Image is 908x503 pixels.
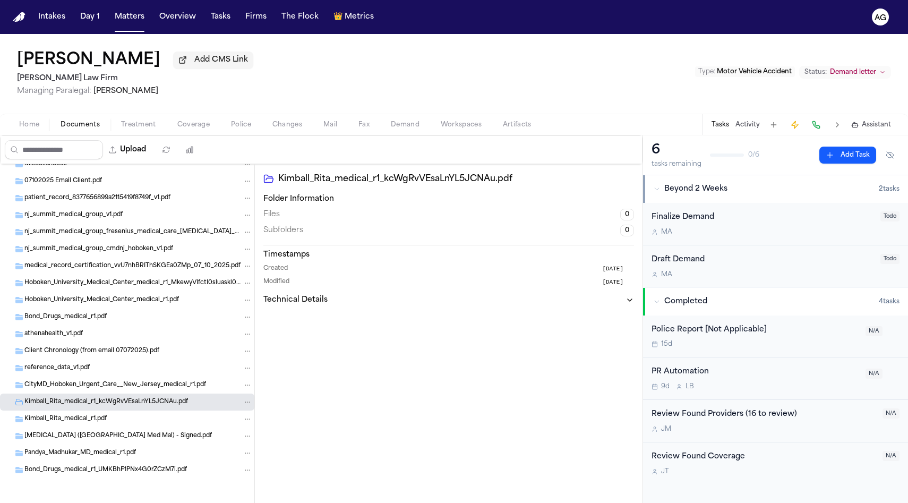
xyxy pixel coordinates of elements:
button: Add Task [819,147,876,164]
span: patient_record_8377656899a2115419f8749f_v1.pdf [24,194,170,203]
button: Firms [241,7,271,27]
div: 6 [652,142,701,159]
button: Overview [155,7,200,27]
div: Open task: Draft Demand [643,245,908,287]
span: Status: [804,68,827,76]
button: Intakes [34,7,70,27]
button: [DATE] [602,265,634,274]
h1: [PERSON_NAME] [17,51,160,70]
img: Finch Logo [13,12,25,22]
span: 0 [620,225,634,236]
button: Edit matter name [17,51,160,70]
span: Completed [664,296,707,307]
span: [DATE] [602,278,623,287]
div: PR Automation [652,366,859,378]
span: Treatment [121,121,156,129]
span: Police [231,121,251,129]
span: Bond_Drugs_medical_r1.pdf [24,313,107,322]
span: Add CMS Link [194,55,248,65]
button: Beyond 2 Weeks2tasks [643,175,908,203]
span: Motor Vehicle Accident [717,69,792,75]
span: [MEDICAL_DATA] ([GEOGRAPHIC_DATA] Med Mal) - Signed.pdf [24,432,212,441]
span: nj_summit_medical_group_cmdnj_hoboken_v1.pdf [24,245,173,254]
button: Hide completed tasks (⌘⇧H) [880,147,900,164]
div: Review Found Coverage [652,451,876,463]
div: Open task: Review Found Providers (16 to review) [643,400,908,442]
span: N/A [883,451,900,461]
span: Bond_Drugs_medical_r1_UMKBhF1PNx4G0rZCzM7i.pdf [24,466,187,475]
span: Kimball_Rita_medical_r1_kcWgRvVEsaLnYL5JCNAu.pdf [24,398,188,407]
span: 4 task s [879,297,900,306]
a: Home [13,12,25,22]
span: N/A [866,369,883,379]
span: M A [661,270,672,279]
h3: Folder Information [263,194,634,204]
h2: Kimball_Rita_medical_r1_kcWgRvVEsaLnYL5JCNAu.pdf [278,173,634,185]
button: Matters [110,7,149,27]
span: N/A [883,408,900,419]
button: Add CMS Link [173,52,253,69]
span: Managing Paralegal: [17,87,91,95]
button: Edit Type: Motor Vehicle Accident [695,66,795,77]
span: Fax [358,121,370,129]
button: Add Task [766,117,781,132]
button: Make a Call [809,117,824,132]
span: Created [263,265,288,274]
span: J M [661,425,671,433]
span: 9d [661,382,670,391]
div: Draft Demand [652,254,874,266]
div: Open task: Police Report [Not Applicable] [643,316,908,358]
span: Todo [880,211,900,221]
button: Create Immediate Task [787,117,802,132]
span: Assistant [862,121,891,129]
span: Changes [272,121,302,129]
span: Home [19,121,39,129]
div: Finalize Demand [652,211,874,224]
button: [DATE] [602,278,634,287]
span: Files [263,209,280,220]
button: Completed4tasks [643,288,908,316]
span: L B [686,382,694,391]
span: Pandya_Madhukar_MD_medical_r1.pdf [24,449,136,458]
span: J T [661,467,669,476]
button: Technical Details [263,295,634,305]
span: medical_record_certification_vvU7nhBRIThSKGEa0ZMp_07_10_2025.pdf [24,262,241,271]
span: Subfolders [263,225,303,236]
h3: Timestamps [263,250,634,260]
button: The Flock [277,7,323,27]
span: Kimball_Rita_medical_r1.pdf [24,415,107,424]
div: Open task: PR Automation [643,357,908,400]
h3: Technical Details [263,295,328,305]
span: Mail [323,121,337,129]
span: [PERSON_NAME] [93,87,158,95]
span: nj_summit_medical_group_fresenius_medical_care_[MEDICAL_DATA]_flemington_dc_v1.pdf [24,228,241,237]
div: Open task: Review Found Coverage [643,442,908,484]
span: 2 task s [879,185,900,193]
span: [DATE] [602,265,623,274]
button: Tasks [207,7,235,27]
span: Type : [698,69,715,75]
span: Modified [263,278,289,287]
span: 0 [620,209,634,220]
input: Search files [5,140,103,159]
a: crownMetrics [329,7,378,27]
button: Day 1 [76,7,104,27]
span: 15d [661,340,672,348]
span: reference_data_v1.pdf [24,364,90,373]
div: Police Report [Not Applicable] [652,324,859,336]
div: Review Found Providers (16 to review) [652,408,876,421]
span: Coverage [177,121,210,129]
button: Change status from Demand letter [799,66,891,79]
button: Upload [103,140,152,159]
span: Documents [61,121,100,129]
span: Hoboken_University_Medical_Center_medical_r1_MkewyVIfctI0sluaskl0.pdf [24,279,241,288]
span: athenahealth_v1.pdf [24,330,83,339]
span: Client Chronology (from email 07072025).pdf [24,347,159,356]
span: M A [661,228,672,236]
